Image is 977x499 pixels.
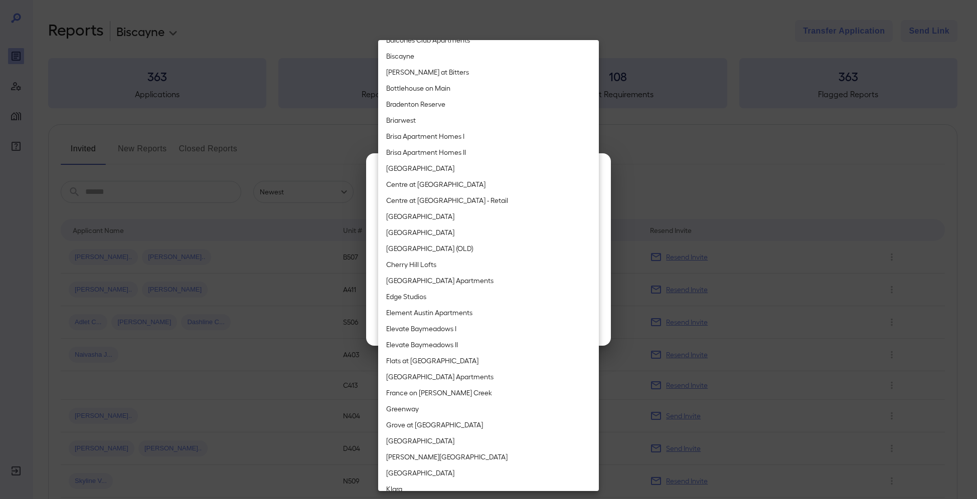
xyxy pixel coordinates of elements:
[378,257,599,273] li: Cherry Hill Lofts
[378,321,599,337] li: Elevate Baymeadows I
[378,176,599,192] li: Centre at [GEOGRAPHIC_DATA]
[378,112,599,128] li: Briarwest
[378,192,599,208] li: Centre at [GEOGRAPHIC_DATA] - Retail
[378,96,599,112] li: Bradenton Reserve
[378,417,599,433] li: Grove at [GEOGRAPHIC_DATA]
[378,240,599,257] li: [GEOGRAPHIC_DATA] (OLD)
[378,144,599,160] li: Brisa Apartment Homes II
[378,224,599,240] li: [GEOGRAPHIC_DATA]
[378,80,599,96] li: Bottlehouse on Main
[378,353,599,369] li: Flats at [GEOGRAPHIC_DATA]
[378,64,599,80] li: [PERSON_NAME] at Bitters
[378,289,599,305] li: Edge Studios
[378,305,599,321] li: Element Austin Apartments
[378,208,599,224] li: [GEOGRAPHIC_DATA]
[378,48,599,64] li: Biscayne
[378,369,599,385] li: [GEOGRAPHIC_DATA] Apartments
[378,337,599,353] li: Elevate Baymeadows II
[378,385,599,401] li: France on [PERSON_NAME] Creek
[378,449,599,465] li: [PERSON_NAME][GEOGRAPHIC_DATA]
[378,32,599,48] li: Balcones Club Apartments
[378,433,599,449] li: [GEOGRAPHIC_DATA]
[378,465,599,481] li: [GEOGRAPHIC_DATA]
[378,401,599,417] li: Greenway
[378,128,599,144] li: Brisa Apartment Homes I
[378,160,599,176] li: [GEOGRAPHIC_DATA]
[378,273,599,289] li: [GEOGRAPHIC_DATA] Apartments
[378,481,599,497] li: Klara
